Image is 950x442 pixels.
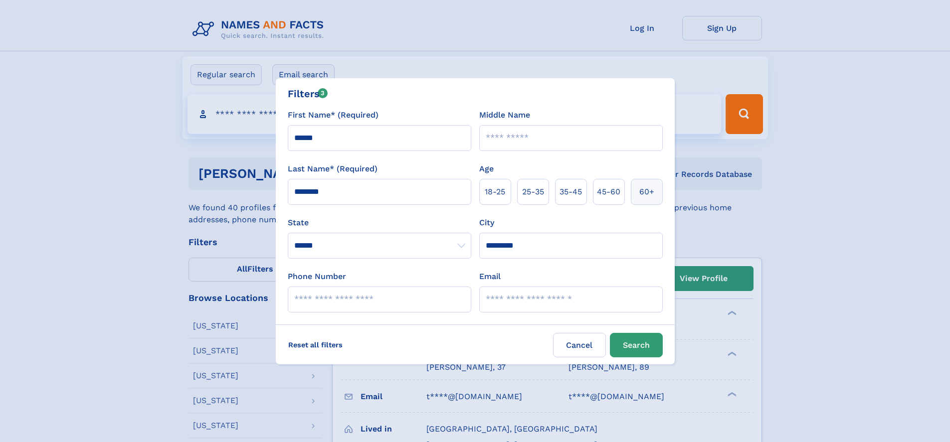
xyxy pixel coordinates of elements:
label: State [288,217,471,229]
span: 45‑60 [597,186,620,198]
label: City [479,217,494,229]
label: Last Name* (Required) [288,163,378,175]
label: Phone Number [288,271,346,283]
span: 18‑25 [485,186,505,198]
span: 60+ [639,186,654,198]
label: Email [479,271,501,283]
span: 35‑45 [560,186,582,198]
label: Middle Name [479,109,530,121]
label: Cancel [553,333,606,357]
label: Reset all filters [282,333,349,357]
button: Search [610,333,663,357]
label: First Name* (Required) [288,109,379,121]
span: 25‑35 [522,186,544,198]
label: Age [479,163,494,175]
div: Filters [288,86,328,101]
